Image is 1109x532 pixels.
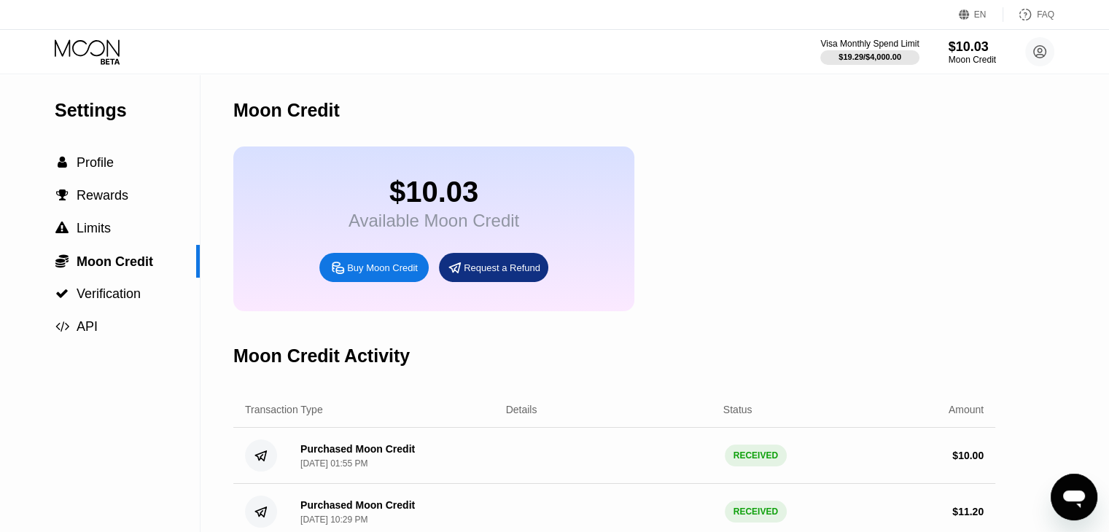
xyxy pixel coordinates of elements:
[464,262,540,274] div: Request a Refund
[349,176,519,208] div: $10.03
[55,189,69,202] div: 
[347,262,418,274] div: Buy Moon Credit
[959,7,1003,22] div: EN
[319,253,429,282] div: Buy Moon Credit
[300,499,415,511] div: Purchased Moon Credit
[725,445,787,466] div: RECEIVED
[55,287,69,300] span: 
[77,286,141,301] span: Verification
[949,404,984,415] div: Amount
[300,515,367,525] div: [DATE] 10:29 PM
[838,52,901,61] div: $19.29 / $4,000.00
[300,443,415,455] div: Purchased Moon Credit
[77,221,111,235] span: Limits
[1037,9,1054,20] div: FAQ
[55,320,69,333] span: 
[77,188,128,203] span: Rewards
[506,404,537,415] div: Details
[1003,7,1054,22] div: FAQ
[949,39,996,55] div: $10.03
[55,100,200,121] div: Settings
[55,254,69,268] span: 
[952,506,984,517] div: $ 11.20
[820,39,919,49] div: Visa Monthly Spend Limit
[55,156,69,169] div: 
[233,100,340,121] div: Moon Credit
[233,345,410,367] div: Moon Credit Activity
[820,39,919,65] div: Visa Monthly Spend Limit$19.29/$4,000.00
[952,450,984,461] div: $ 10.00
[439,253,548,282] div: Request a Refund
[245,404,323,415] div: Transaction Type
[300,458,367,469] div: [DATE] 01:55 PM
[55,222,69,235] span: 
[725,501,787,523] div: RECEIVED
[77,155,114,170] span: Profile
[949,55,996,65] div: Moon Credit
[349,211,519,231] div: Available Moon Credit
[77,319,98,334] span: API
[1051,474,1097,520] iframe: Button to launch messaging window
[974,9,987,20] div: EN
[56,189,69,202] span: 
[58,156,67,169] span: 
[723,404,752,415] div: Status
[949,39,996,65] div: $10.03Moon Credit
[77,254,153,269] span: Moon Credit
